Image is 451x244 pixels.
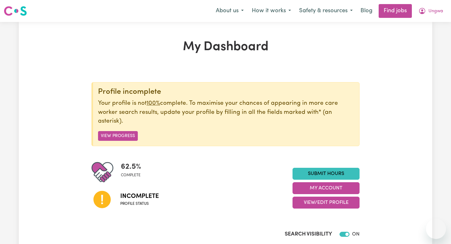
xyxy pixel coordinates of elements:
[121,172,141,178] span: complete
[352,232,360,237] span: ON
[414,4,447,18] button: My Account
[285,230,332,238] label: Search Visibility
[98,88,354,97] div: Profile incomplete
[91,40,360,55] h1: My Dashboard
[4,4,27,18] a: Careseekers logo
[426,219,446,239] iframe: Button to launch messaging window
[120,192,159,201] span: Incomplete
[248,4,295,18] button: How it works
[293,182,360,194] button: My Account
[295,4,357,18] button: Safety & resources
[121,161,146,183] div: Profile completeness: 62.5%
[120,201,159,207] span: Profile status
[293,197,360,209] button: View/Edit Profile
[147,100,160,106] u: 100%
[428,8,443,15] span: Ungwa
[4,5,27,17] img: Careseekers logo
[121,161,141,172] span: 62.5 %
[293,168,360,180] a: Submit Hours
[379,4,412,18] a: Find jobs
[357,4,376,18] a: Blog
[212,4,248,18] button: About us
[98,99,354,126] p: Your profile is not complete. To maximise your chances of appearing in more care worker search re...
[98,131,138,141] button: View Progress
